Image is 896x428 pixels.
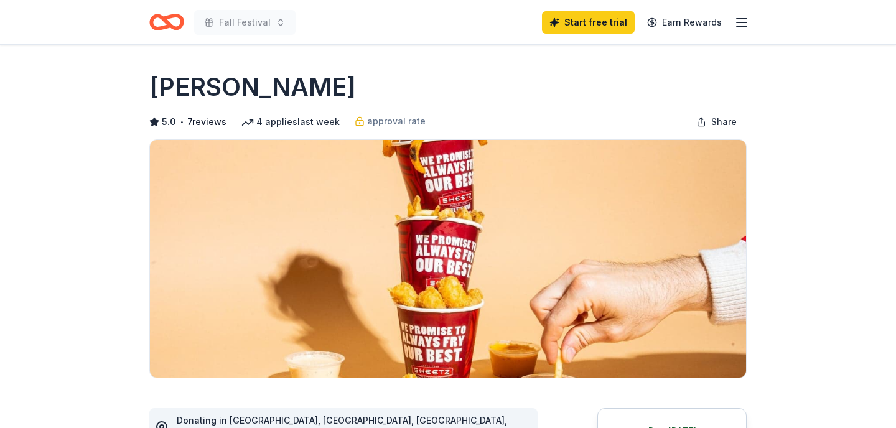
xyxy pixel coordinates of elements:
[711,114,737,129] span: Share
[180,117,184,127] span: •
[640,11,729,34] a: Earn Rewards
[162,114,176,129] span: 5.0
[219,15,271,30] span: Fall Festival
[187,114,226,129] button: 7reviews
[686,109,747,134] button: Share
[241,114,340,129] div: 4 applies last week
[194,10,296,35] button: Fall Festival
[150,140,746,378] img: Image for Sheetz
[149,7,184,37] a: Home
[149,70,356,105] h1: [PERSON_NAME]
[542,11,635,34] a: Start free trial
[355,114,426,129] a: approval rate
[367,114,426,129] span: approval rate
